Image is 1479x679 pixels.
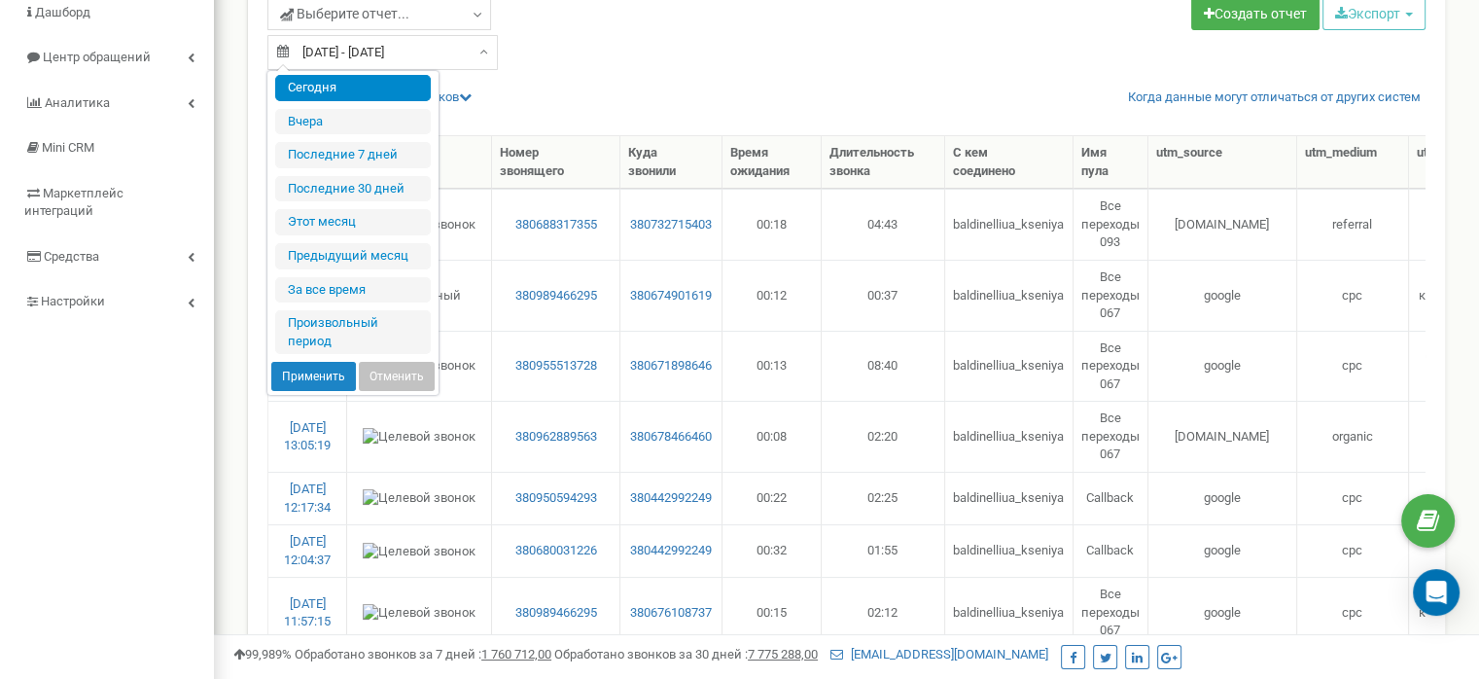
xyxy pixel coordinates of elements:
a: [DATE] 12:17:34 [284,482,331,515]
td: Все переходы 067 [1074,331,1148,402]
td: baldinelliua_kseniya [945,331,1074,402]
td: cpc [1297,577,1409,648]
li: Вчера [275,109,431,135]
li: Последние 30 дней [275,176,431,202]
a: 380678466460 [628,428,713,447]
a: [EMAIL_ADDRESS][DOMAIN_NAME] [830,647,1048,661]
td: 00:13 [722,331,822,402]
span: Обработано звонков за 7 дней : [295,647,551,661]
td: 00:22 [722,472,822,524]
td: cpc [1297,331,1409,402]
th: Куда звонили [620,136,722,189]
td: google [1148,577,1297,648]
li: Произвольный период [275,310,431,354]
td: 00:32 [722,524,822,577]
td: 02:12 [822,577,945,648]
td: baldinelliua_kseniya [945,260,1074,331]
th: Время ожидания [722,136,822,189]
td: 00:15 [722,577,822,648]
td: [DOMAIN_NAME] [1148,189,1297,260]
td: 00:18 [722,189,822,260]
td: baldinelliua_kseniya [945,472,1074,524]
a: 380676108737 [628,604,713,623]
a: 380962889563 [500,428,612,447]
th: utm_source [1148,136,1297,189]
li: Предыдущий меcяц [275,243,431,269]
td: organic [1297,401,1409,472]
button: Отменить [359,362,435,391]
a: [DATE] 12:04:37 [284,534,331,567]
a: 380671898646 [628,357,713,375]
u: 1 760 712,00 [481,647,551,661]
li: Сегодня [275,75,431,101]
td: 04:43 [822,189,945,260]
td: Callback [1074,472,1148,524]
td: 00:37 [822,260,945,331]
td: 00:08 [722,401,822,472]
td: 02:20 [822,401,945,472]
img: Целевой звонок [363,489,475,508]
td: Callback [1074,524,1148,577]
li: За все время [275,277,431,304]
td: 02:25 [822,472,945,524]
span: Выберите отчет... [280,4,409,23]
td: cpc [1297,524,1409,577]
u: 7 775 288,00 [748,647,818,661]
span: Настройки [41,294,105,308]
a: 380955513728 [500,357,612,375]
td: cpc [1297,260,1409,331]
img: Целевой звонок [363,543,475,561]
a: [DATE] 13:05:19 [284,420,331,453]
a: 380442992249 [628,542,713,560]
a: [DATE] 11:57:15 [284,596,331,629]
td: referral [1297,189,1409,260]
a: 380989466295 [500,604,612,623]
span: 99,989% [233,647,292,661]
a: 380674901619 [628,287,713,305]
a: 380688317355 [500,216,612,234]
img: Целевой звонок [363,428,475,447]
button: Применить [271,362,356,391]
th: Длительность звонка [822,136,945,189]
td: 00:12 [722,260,822,331]
td: 01:55 [822,524,945,577]
span: Обработано звонков за 30 дней : [554,647,818,661]
td: Все переходы 067 [1074,577,1148,648]
th: Номер звонящего [492,136,620,189]
a: 380680031226 [500,542,612,560]
td: [DOMAIN_NAME] [1148,401,1297,472]
a: Когда данные могут отличаться от других систем [1128,89,1421,107]
td: 08:40 [822,331,945,402]
td: Все переходы 093 [1074,189,1148,260]
span: Дашборд [35,5,90,19]
td: Все переходы 067 [1074,260,1148,331]
span: Mini CRM [42,140,94,155]
span: Маркетплейс интеграций [24,186,123,219]
div: Open Intercom Messenger [1413,569,1460,616]
td: baldinelliua_kseniya [945,401,1074,472]
td: google [1148,260,1297,331]
a: 380950594293 [500,489,612,508]
li: Последние 7 дней [275,142,431,168]
img: Целевой звонок [363,604,475,623]
a: 380732715403 [628,216,713,234]
span: Средства [44,249,99,264]
a: 380442992249 [628,489,713,508]
td: baldinelliua_kseniya [945,189,1074,260]
td: baldinelliua_kseniya [945,524,1074,577]
td: baldinelliua_kseniya [945,577,1074,648]
span: Аналитика [45,95,110,110]
td: google [1148,331,1297,402]
td: Все переходы 067 [1074,401,1148,472]
td: google [1148,524,1297,577]
li: Этот месяц [275,209,431,235]
th: utm_medium [1297,136,1409,189]
td: cpc [1297,472,1409,524]
a: 380989466295 [500,287,612,305]
th: Имя пула [1074,136,1148,189]
span: Центр обращений [43,50,151,64]
th: С кем соединено [945,136,1074,189]
td: google [1148,472,1297,524]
